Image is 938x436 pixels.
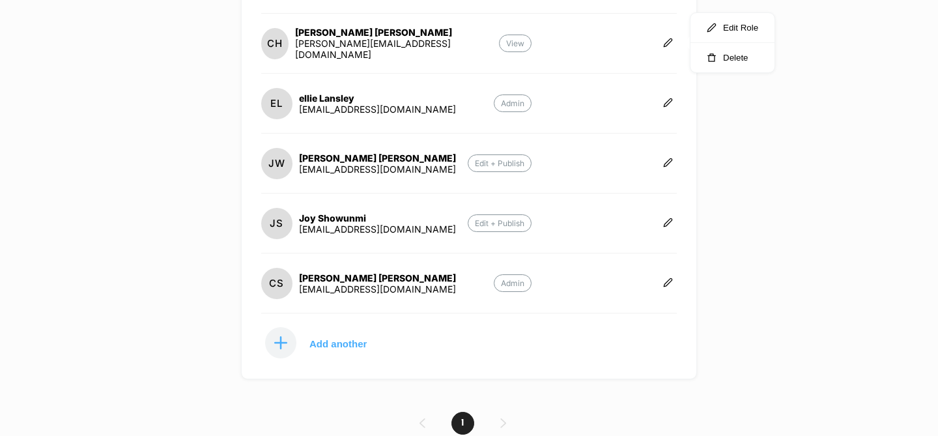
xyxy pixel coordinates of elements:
div: [EMAIL_ADDRESS][DOMAIN_NAME] [299,164,456,175]
p: EL [270,97,283,109]
p: Admin [494,94,532,112]
div: [PERSON_NAME] [PERSON_NAME] [299,272,456,283]
div: ellie Lansley [299,93,456,104]
button: Delete [690,43,775,72]
div: Joy Showunmi [299,212,456,224]
div: [EMAIL_ADDRESS][DOMAIN_NAME] [299,283,456,295]
p: Add another [309,340,367,347]
p: JS [270,217,283,229]
p: Admin [494,274,532,292]
span: 1 [451,412,474,435]
div: [PERSON_NAME][EMAIL_ADDRESS][DOMAIN_NAME] [295,38,499,60]
button: Edit Role [690,13,775,43]
p: JW [268,157,285,169]
p: Edit + Publish [468,214,532,232]
button: Add another [261,327,391,359]
div: [EMAIL_ADDRESS][DOMAIN_NAME] [299,104,456,115]
p: Edit + Publish [468,154,532,172]
div: [PERSON_NAME] [PERSON_NAME] [295,27,499,38]
p: CS [269,277,284,289]
p: View [499,35,532,52]
div: [EMAIL_ADDRESS][DOMAIN_NAME] [299,224,456,235]
p: CH [267,37,283,50]
div: [PERSON_NAME] [PERSON_NAME] [299,153,456,164]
